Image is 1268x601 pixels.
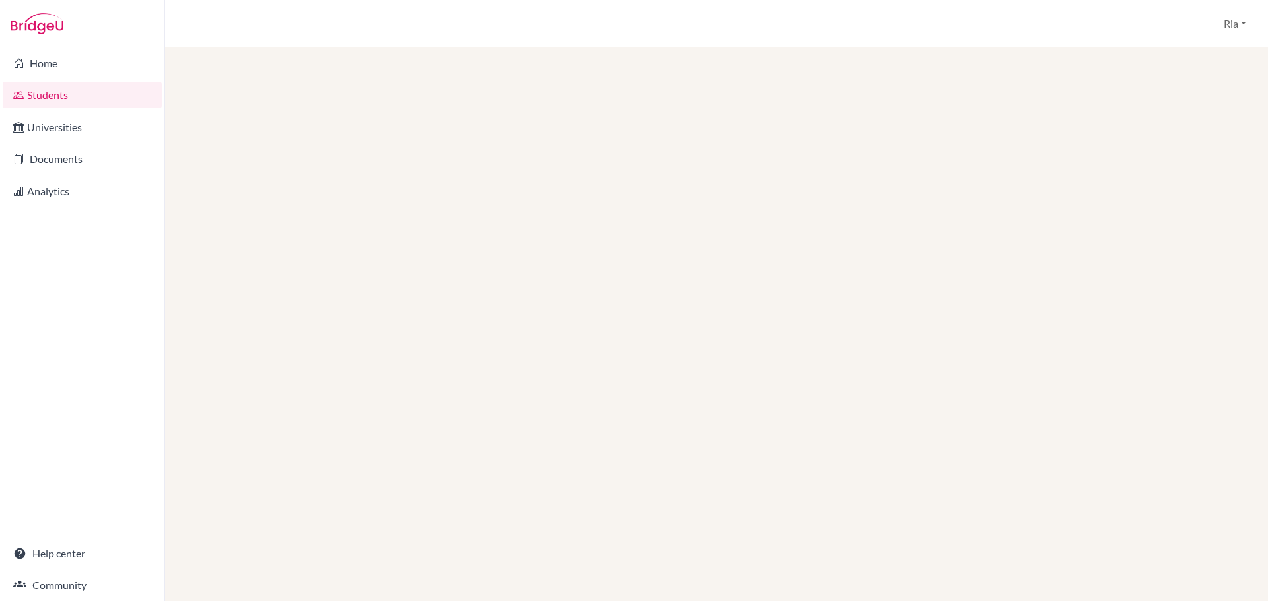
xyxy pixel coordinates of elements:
[3,572,162,598] a: Community
[1218,11,1252,36] button: Ria
[3,146,162,172] a: Documents
[3,82,162,108] a: Students
[3,540,162,567] a: Help center
[3,114,162,141] a: Universities
[3,50,162,77] a: Home
[3,178,162,205] a: Analytics
[11,13,63,34] img: Bridge-U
